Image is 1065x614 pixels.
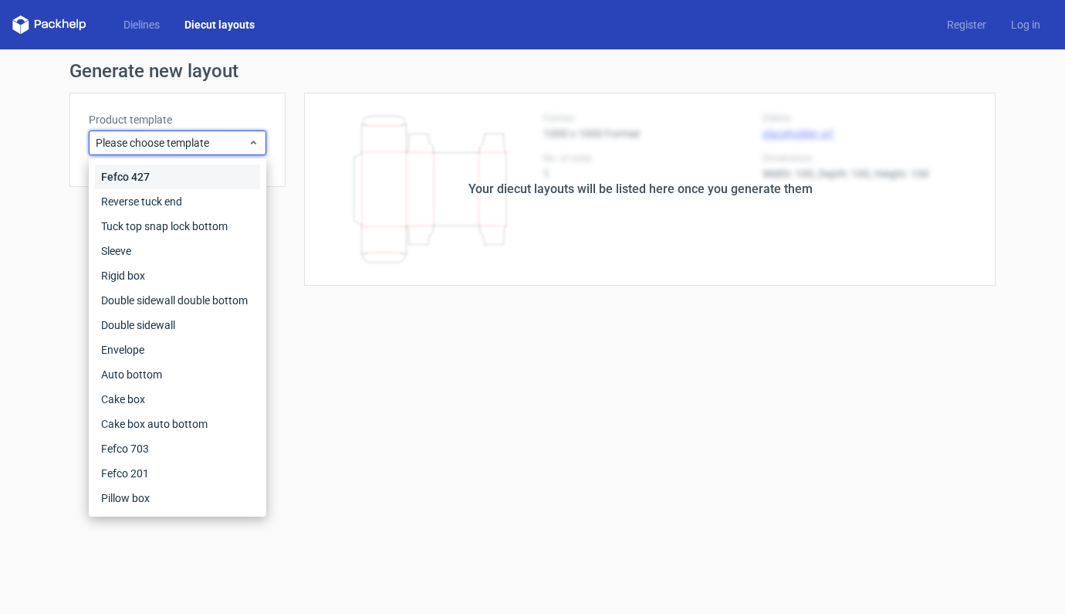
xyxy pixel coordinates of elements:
[95,362,260,387] div: Auto bottom
[95,461,260,486] div: Fefco 201
[95,486,260,511] div: Pillow box
[95,263,260,288] div: Rigid box
[999,17,1053,32] a: Log in
[95,288,260,313] div: Double sidewall double bottom
[95,338,260,362] div: Envelope
[89,112,266,127] label: Product template
[468,180,813,198] div: Your diecut layouts will be listed here once you generate them
[95,214,260,239] div: Tuck top snap lock bottom
[111,17,172,32] a: Dielines
[935,17,999,32] a: Register
[95,165,260,189] div: Fefco 427
[95,436,260,461] div: Fefco 703
[69,62,996,80] h1: Generate new layout
[95,387,260,412] div: Cake box
[95,412,260,436] div: Cake box auto bottom
[95,239,260,263] div: Sleeve
[96,135,248,151] span: Please choose template
[172,17,267,32] a: Diecut layouts
[95,313,260,338] div: Double sidewall
[95,189,260,214] div: Reverse tuck end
